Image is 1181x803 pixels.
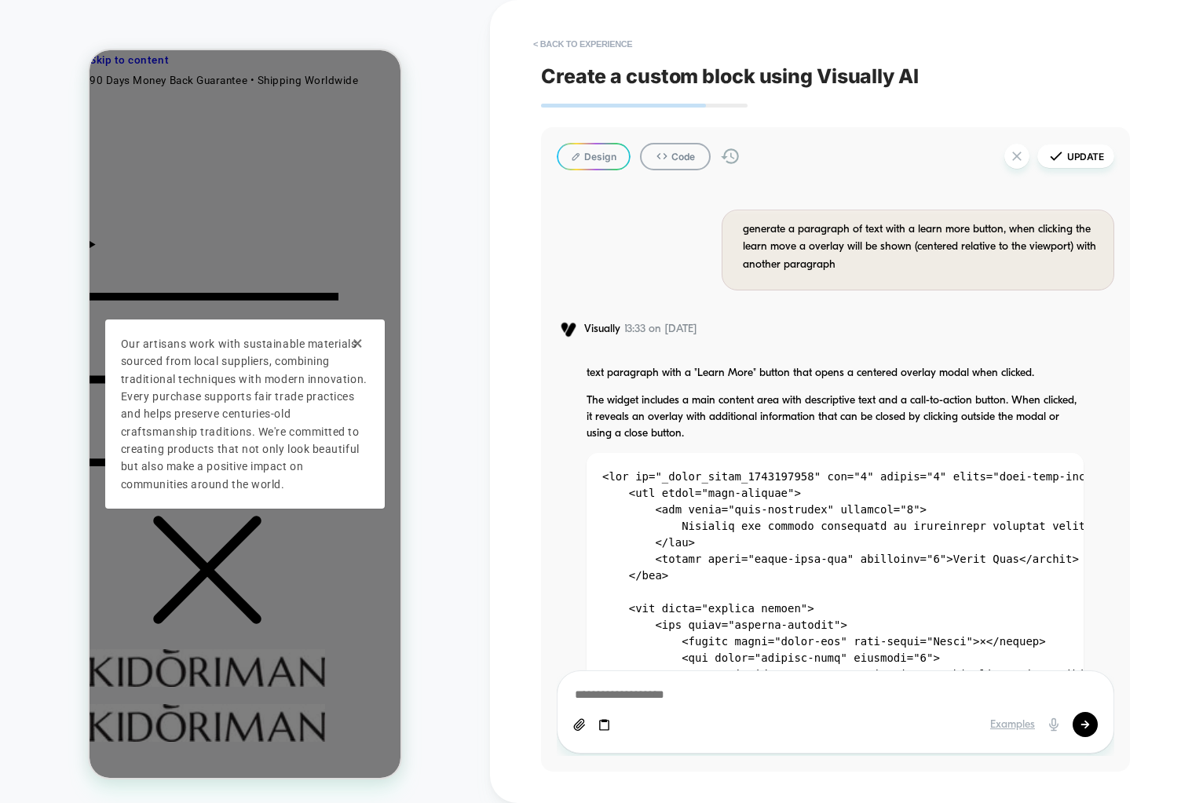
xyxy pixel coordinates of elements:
img: Visually logo [557,322,580,338]
span: Create a custom block using Visually AI [541,64,1130,88]
span: 13:33 on [DATE] [624,323,697,336]
p: The widget includes a main content area with descriptive text and a call-to-action button. When c... [587,392,1084,442]
button: Close [256,281,280,305]
button: Design [557,143,631,170]
button: < Back to experience [525,31,640,57]
p: Our artisans work with sustainable materials sourced from local suppliers, combining traditional ... [31,285,280,443]
span: Visually [584,323,620,336]
div: generate a paragraph of text with a learn more button, when clicking the learn move a overlay wil... [743,221,1098,274]
div: Examples [990,718,1035,732]
button: Update [1037,144,1114,168]
p: text paragraph with a "Learn More" button that opens a centered overlay modal when clicked. [587,365,1084,381]
button: Code [640,143,711,170]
